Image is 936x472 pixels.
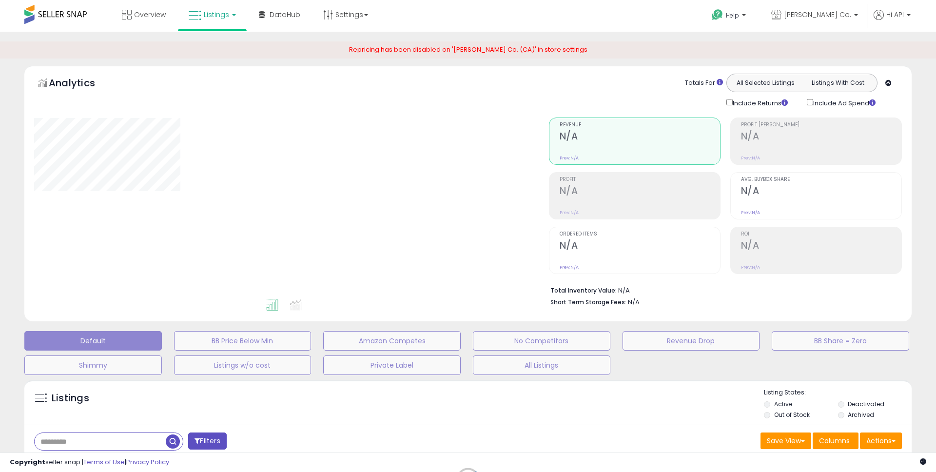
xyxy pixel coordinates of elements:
h2: N/A [560,131,720,144]
a: Hi API [874,10,911,32]
h2: N/A [560,185,720,198]
h2: N/A [560,240,720,253]
span: Help [726,11,739,20]
span: Listings [204,10,229,20]
small: Prev: N/A [741,264,760,270]
span: N/A [628,297,640,307]
div: seller snap | | [10,458,169,467]
strong: Copyright [10,457,45,467]
small: Prev: N/A [741,210,760,216]
li: N/A [550,284,895,295]
b: Short Term Storage Fees: [550,298,626,306]
small: Prev: N/A [560,210,579,216]
span: Overview [134,10,166,20]
h5: Analytics [49,76,114,92]
b: Total Inventory Value: [550,286,617,295]
small: Prev: N/A [741,155,760,161]
button: BB Price Below Min [174,331,312,351]
button: Default [24,331,162,351]
span: Avg. Buybox Share [741,177,901,182]
button: All Selected Listings [729,77,802,89]
div: Totals For [685,79,723,88]
button: Amazon Competes [323,331,461,351]
i: Get Help [711,9,723,21]
button: Revenue Drop [623,331,760,351]
div: Include Returns [719,97,799,108]
span: Revenue [560,122,720,128]
span: [PERSON_NAME] Co. [784,10,851,20]
span: Profit [560,177,720,182]
span: Ordered Items [560,232,720,237]
button: BB Share = Zero [772,331,909,351]
button: Listings With Cost [801,77,874,89]
span: Profit [PERSON_NAME] [741,122,901,128]
span: Repricing has been disabled on '[PERSON_NAME] Co. (CA)' in store settings [349,45,587,54]
h2: N/A [741,131,901,144]
a: Help [704,1,756,32]
button: Shimmy [24,355,162,375]
h2: N/A [741,185,901,198]
span: DataHub [270,10,300,20]
button: All Listings [473,355,610,375]
span: Hi API [886,10,904,20]
button: No Competitors [473,331,610,351]
button: Listings w/o cost [174,355,312,375]
h2: N/A [741,240,901,253]
small: Prev: N/A [560,155,579,161]
span: ROI [741,232,901,237]
small: Prev: N/A [560,264,579,270]
div: Include Ad Spend [799,97,891,108]
button: Private Label [323,355,461,375]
